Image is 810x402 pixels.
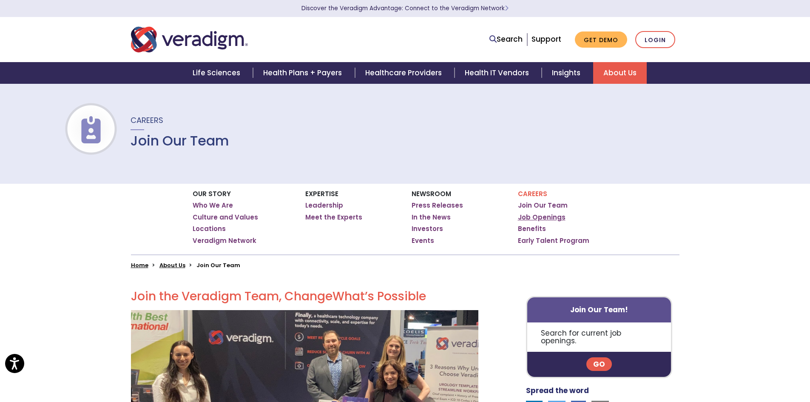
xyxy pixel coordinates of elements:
img: Veradigm logo [131,26,248,54]
a: Job Openings [518,213,566,222]
a: Press Releases [412,201,463,210]
a: Investors [412,225,443,233]
a: Get Demo [575,31,627,48]
a: Healthcare Providers [355,62,455,84]
strong: Join Our Team! [570,305,628,315]
span: Careers [131,115,163,125]
a: Events [412,237,434,245]
a: Meet the Experts [305,213,362,222]
a: Join Our Team [518,201,568,210]
p: Search for current job openings. [527,322,671,352]
a: About Us [159,261,185,269]
a: Who We Are [193,201,233,210]
a: Benefits [518,225,546,233]
span: What’s Possible [333,288,426,305]
a: Life Sciences [182,62,253,84]
span: Learn More [505,4,509,12]
a: Early Talent Program [518,237,589,245]
a: Insights [542,62,593,84]
a: Locations [193,225,226,233]
a: Veradigm Network [193,237,256,245]
a: Support [531,34,561,44]
a: About Us [593,62,647,84]
strong: Spread the word [526,385,589,396]
h1: Join Our Team [131,133,229,149]
a: Go [586,357,612,371]
a: Search [489,34,523,45]
a: Health Plans + Payers [253,62,355,84]
a: Health IT Vendors [455,62,542,84]
a: Leadership [305,201,343,210]
a: Home [131,261,148,269]
a: In the News [412,213,451,222]
a: Culture and Values [193,213,258,222]
a: Login [635,31,675,48]
a: Discover the Veradigm Advantage: Connect to the Veradigm NetworkLearn More [301,4,509,12]
h2: Join the Veradigm Team, Change [131,289,478,304]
